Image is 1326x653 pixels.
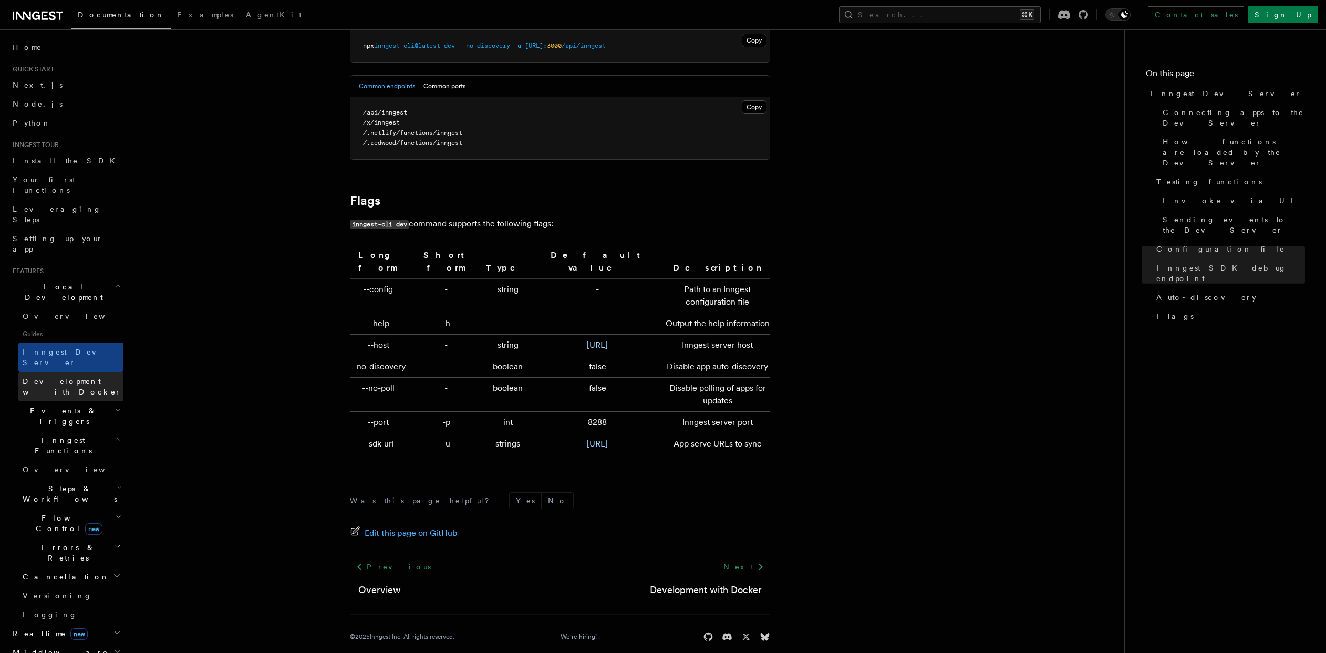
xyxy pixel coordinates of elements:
[1146,84,1305,103] a: Inngest Dev Server
[350,334,411,356] td: --host
[661,411,770,433] td: Inngest server port
[18,513,116,534] span: Flow Control
[363,109,407,116] span: /api/inngest
[1248,6,1318,23] a: Sign Up
[350,433,411,454] td: --sdk-url
[8,401,123,431] button: Events & Triggers
[18,460,123,479] a: Overview
[411,313,482,334] td: -h
[363,139,462,147] span: /.redwood/functions/inngest
[23,348,112,367] span: Inngest Dev Server
[661,433,770,454] td: App serve URLs to sync
[534,411,661,433] td: 8288
[18,307,123,326] a: Overview
[459,42,510,49] span: --no-discovery
[1156,311,1194,322] span: Flags
[18,567,123,586] button: Cancellation
[661,313,770,334] td: Output the help information
[534,377,661,411] td: false
[18,326,123,343] span: Guides
[1152,307,1305,326] a: Flags
[1156,177,1262,187] span: Testing functions
[650,583,762,597] a: Development with Docker
[85,523,102,535] span: new
[8,435,113,456] span: Inngest Functions
[8,431,123,460] button: Inngest Functions
[8,307,123,401] div: Local Development
[13,205,101,224] span: Leveraging Steps
[23,312,131,320] span: Overview
[661,377,770,411] td: Disable polling of apps for updates
[177,11,233,19] span: Examples
[18,572,109,582] span: Cancellation
[673,263,762,273] strong: Description
[1152,258,1305,288] a: Inngest SDK debug endpoint
[8,628,88,639] span: Realtime
[8,141,59,149] span: Inngest tour
[1163,195,1302,206] span: Invoke via UI
[1146,67,1305,84] h4: On this page
[8,406,115,427] span: Events & Triggers
[365,526,458,541] span: Edit this page on GitHub
[13,81,63,89] span: Next.js
[514,42,521,49] span: -u
[562,42,606,49] span: /api/inngest
[547,42,562,49] span: 3000
[350,278,411,313] td: --config
[13,119,51,127] span: Python
[363,42,374,49] span: npx
[1158,191,1305,210] a: Invoke via UI
[534,313,661,334] td: -
[13,100,63,108] span: Node.js
[482,278,534,313] td: string
[246,11,302,19] span: AgentKit
[411,356,482,377] td: -
[742,100,766,114] button: Copy
[482,411,534,433] td: int
[18,586,123,605] a: Versioning
[1152,240,1305,258] a: Configuration file
[8,151,123,170] a: Install the SDK
[8,113,123,132] a: Python
[661,334,770,356] td: Inngest server host
[1156,263,1305,284] span: Inngest SDK debug endpoint
[71,3,171,29] a: Documentation
[8,277,123,307] button: Local Development
[510,493,541,509] button: Yes
[8,95,123,113] a: Node.js
[1156,244,1285,254] span: Configuration file
[350,557,437,576] a: Previous
[587,439,608,449] a: [URL]
[839,6,1041,23] button: Search...⌘K
[350,526,458,541] a: Edit this page on GitHub
[482,334,534,356] td: string
[18,479,123,509] button: Steps & Workflows
[363,129,462,137] span: /.netlify/functions/inngest
[717,557,770,576] a: Next
[8,267,44,275] span: Features
[13,42,42,53] span: Home
[359,76,415,97] button: Common endpoints
[18,538,123,567] button: Errors & Retries
[411,377,482,411] td: -
[661,356,770,377] td: Disable app auto-discovery
[486,263,530,273] strong: Type
[350,313,411,334] td: --help
[23,610,77,619] span: Logging
[587,340,608,350] a: [URL]
[742,34,766,47] button: Copy
[482,433,534,454] td: strings
[411,433,482,454] td: -u
[1152,288,1305,307] a: Auto-discovery
[350,633,454,641] div: © 2025 Inngest Inc. All rights reserved.
[661,278,770,313] td: Path to an Inngest configuration file
[542,493,573,509] button: No
[18,542,114,563] span: Errors & Retries
[8,76,123,95] a: Next.js
[551,250,645,273] strong: Default value
[1163,107,1305,128] span: Connecting apps to the Dev Server
[78,11,164,19] span: Documentation
[8,229,123,258] a: Setting up your app
[1163,214,1305,235] span: Sending events to the Dev Server
[8,65,54,74] span: Quick start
